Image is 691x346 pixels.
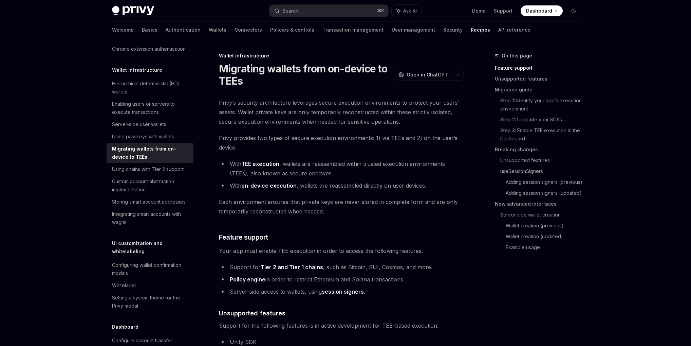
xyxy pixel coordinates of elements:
a: User management [392,22,435,38]
a: Chrome extension authentication [107,43,193,55]
div: Setting a system theme for the Privy modal [112,294,189,310]
div: Chrome extension authentication [112,45,186,53]
li: Support for , such as Bitcoin, SUI, Cosmos, and more. [219,262,464,272]
a: Server-side user wallets [107,118,193,131]
h5: Wallet infrastructure [112,66,162,74]
a: Migration guide [495,84,584,95]
a: Connectors [235,22,262,38]
a: Configuring wallet confirmation modals [107,259,193,279]
a: Wallet creation (updated) [506,231,584,242]
button: Open in ChatGPT [394,69,452,81]
img: dark logo [112,6,154,16]
a: API reference [498,22,530,38]
a: Adding session signers (previous) [506,177,584,188]
a: Whitelabel [107,279,193,292]
a: Setting a system theme for the Privy modal [107,292,193,312]
span: Open in ChatGPT [407,71,448,78]
a: on-device execution [241,182,297,189]
a: Demo [472,7,486,14]
span: Feature support [219,232,268,242]
span: Privy’s security architecture leverages secure execution environments to protect your users’ asse... [219,98,464,126]
a: session signers [322,288,364,295]
a: Basics [142,22,157,38]
a: New advanced interfaces [495,198,584,209]
li: Server-side access to wallets, using . [219,287,464,296]
a: Security [443,22,463,38]
a: Storing smart account addresses [107,196,193,208]
li: in order to restrict Ethereum and Solana transactions. [219,275,464,284]
a: Feature support [495,63,584,73]
span: Privy provides two types of secure execution environments: 1) via TEEs and 2) on the user’s device. [219,133,464,152]
a: useSessionSigners [500,166,584,177]
div: Migrating wallets from on-device to TEEs [112,145,189,161]
h1: Migrating wallets from on-device to TEEs [219,63,391,87]
h5: Dashboard [112,323,138,331]
a: Dashboard [521,5,563,16]
div: Hierarchical deterministic (HD) wallets [112,80,189,96]
a: Policy engine [230,276,265,283]
div: Search... [282,7,301,15]
a: Wallet creation (previous) [506,220,584,231]
span: Your app must enable TEE execution in order to access the following features: [219,246,464,256]
a: Support [494,7,512,14]
span: ⌘ K [377,8,384,14]
h5: UI customization and whitelabeling [112,239,193,256]
a: Unsupported features [495,73,584,84]
a: Transaction management [322,22,384,38]
a: Unsupported features [500,155,584,166]
div: Wallet infrastructure [219,52,464,59]
a: Integrating smart accounts with wagmi [107,208,193,228]
div: Using passkeys with wallets [112,133,174,141]
a: Wallets [209,22,226,38]
button: Toggle dark mode [568,5,579,16]
div: Using chains with Tier 2 support [112,165,184,173]
div: Configuring wallet confirmation modals [112,261,189,277]
button: Ask AI [392,5,422,17]
span: Each environment ensures that private keys are never stored in complete form and are only tempora... [219,197,464,216]
button: Search...⌘K [269,5,388,17]
a: Step 3: Enable TEE execution in the Dashboard [500,125,584,144]
span: Ask AI [403,7,417,14]
a: Authentication [166,22,201,38]
a: Policies & controls [270,22,314,38]
a: Migrating wallets from on-device to TEEs [107,143,193,163]
a: Recipes [471,22,490,38]
span: Unsupported features [219,309,285,318]
a: Custom account abstraction implementation [107,175,193,196]
div: Whitelabel [112,281,136,290]
a: Using passkeys with wallets [107,131,193,143]
a: Step 1: Identify your app’s execution environment [500,95,584,114]
a: Breaking changes [495,144,584,155]
li: With , wallets are reassembled directly on user devices. [219,181,464,190]
div: Enabling users or servers to execute transactions [112,100,189,116]
div: Integrating smart accounts with wagmi [112,210,189,226]
a: Server-side wallet creation [500,209,584,220]
span: Dashboard [526,7,552,14]
a: Tier 2 and Tier 1 chains [261,264,323,271]
a: Example usage [506,242,584,253]
a: Using chains with Tier 2 support [107,163,193,175]
span: On this page [502,52,532,60]
a: Hierarchical deterministic (HD) wallets [107,77,193,98]
div: Configure account transfer [112,336,172,345]
a: Welcome [112,22,134,38]
div: Storing smart account addresses [112,198,186,206]
span: Support for the following features is in active development for TEE-based execution: [219,321,464,330]
li: With , wallets are reassembled within trusted execution environments (TEEs), also known as secure... [219,159,464,178]
div: Custom account abstraction implementation [112,177,189,194]
a: TEE execution [241,160,279,168]
a: Adding session signers (updated) [506,188,584,198]
div: Server-side user wallets [112,120,166,128]
a: Step 2: Upgrade your SDKs [500,114,584,125]
a: Enabling users or servers to execute transactions [107,98,193,118]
